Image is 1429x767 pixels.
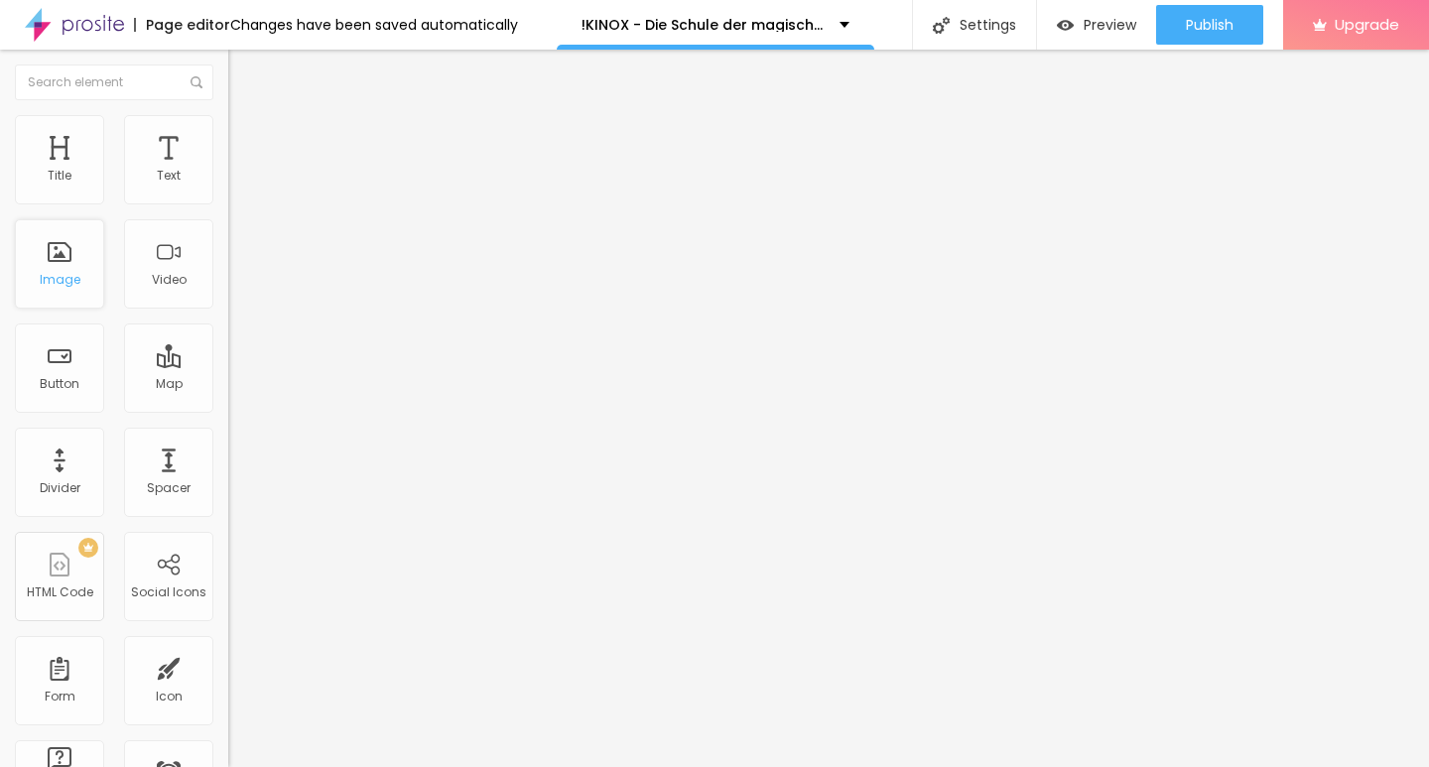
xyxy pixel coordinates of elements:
iframe: Editor [228,50,1429,767]
span: Publish [1186,17,1234,33]
p: !KINOX - Die Schule der magischen Tiere 4 Ganzer Film Deutsch Stream [582,18,825,32]
div: Video [152,273,187,287]
div: Changes have been saved automatically [230,18,518,32]
div: Text [157,169,181,183]
div: Icon [156,690,183,703]
div: Map [156,377,183,391]
div: Form [45,690,75,703]
div: Divider [40,481,80,495]
div: Social Icons [131,585,206,599]
img: view-1.svg [1057,17,1074,34]
img: Icone [191,76,202,88]
div: Page editor [134,18,230,32]
img: Icone [933,17,950,34]
div: Spacer [147,481,191,495]
span: Preview [1084,17,1136,33]
span: Upgrade [1335,16,1399,33]
button: Preview [1037,5,1156,45]
button: Publish [1156,5,1263,45]
div: Title [48,169,71,183]
div: HTML Code [27,585,93,599]
div: Image [40,273,80,287]
div: Button [40,377,79,391]
input: Search element [15,64,213,100]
